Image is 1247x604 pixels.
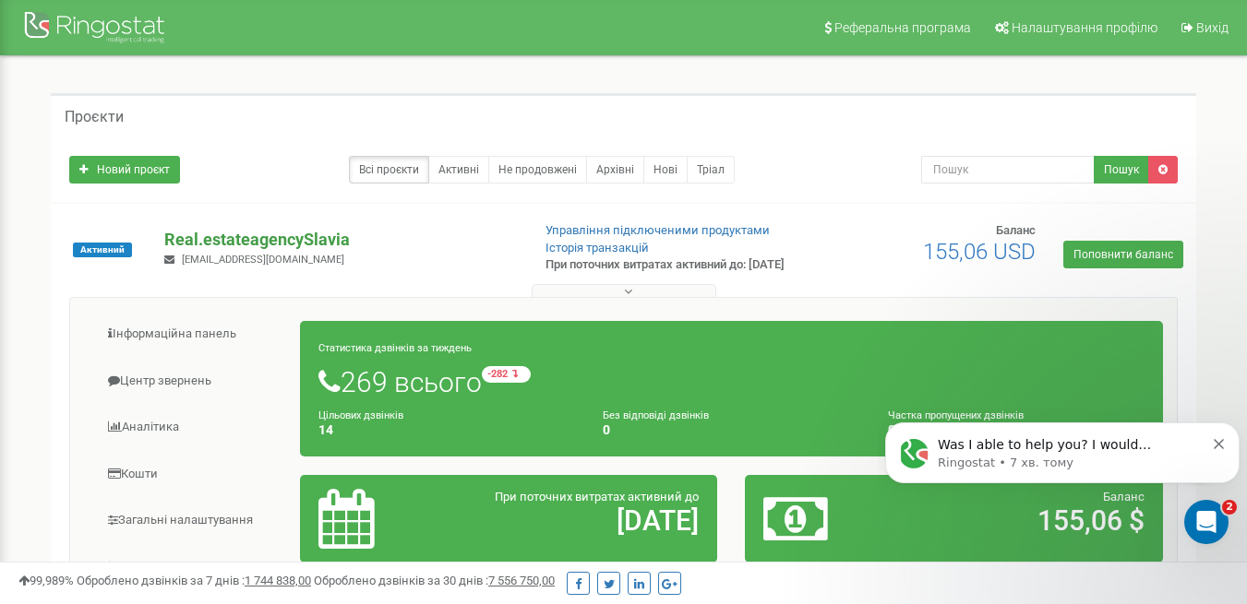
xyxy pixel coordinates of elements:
[923,239,1036,265] span: 155,06 USD
[318,423,575,437] h4: 14
[349,156,429,184] a: Всі проєкти
[546,256,802,274] p: При поточних витратах активний до: [DATE]
[245,574,311,587] u: 1 744 838,00
[1184,500,1229,544] iframe: Intercom live chat
[182,254,344,266] span: [EMAIL_ADDRESS][DOMAIN_NAME]
[84,498,301,543] a: Загальні налаштування
[687,156,735,184] a: Тріал
[1094,156,1149,184] button: Пошук
[84,359,301,404] a: Центр звернень
[546,241,649,255] a: Історія транзакцій
[428,156,489,184] a: Активні
[996,223,1036,237] span: Баланс
[318,409,403,421] small: Цільових дзвінків
[878,384,1247,554] iframe: Intercom notifications повідомлення
[488,156,587,184] a: Не продовжені
[603,423,859,437] h4: 0
[1063,241,1183,268] a: Поповнити баланс
[318,366,1145,397] h1: 269 всього
[1012,20,1157,35] span: Налаштування профілю
[482,366,531,383] small: -282
[314,574,555,587] span: Оброблено дзвінків за 30 днів :
[834,20,971,35] span: Реферальна програма
[488,574,555,587] u: 7 556 750,00
[1196,20,1229,35] span: Вихід
[318,342,472,354] small: Статистика дзвінків за тиждень
[164,228,515,252] p: Real.estateagencySlavia
[921,156,1095,184] input: Пошук
[586,156,644,184] a: Архівні
[643,156,688,184] a: Нові
[84,452,301,497] a: Кошти
[454,505,699,536] h2: [DATE]
[69,156,180,184] a: Новий проєкт
[546,223,770,237] a: Управління підключеними продуктами
[84,545,301,590] a: Віртуальна АТС
[18,574,74,587] span: 99,989%
[73,243,132,257] span: Активний
[77,574,311,587] span: Оброблено дзвінків за 7 днів :
[84,405,301,450] a: Аналiтика
[84,312,301,357] a: Інформаційна панель
[603,409,709,421] small: Без відповіді дзвінків
[65,109,124,125] h5: Проєкти
[1222,500,1237,515] span: 2
[495,490,699,503] span: При поточних витратах активний до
